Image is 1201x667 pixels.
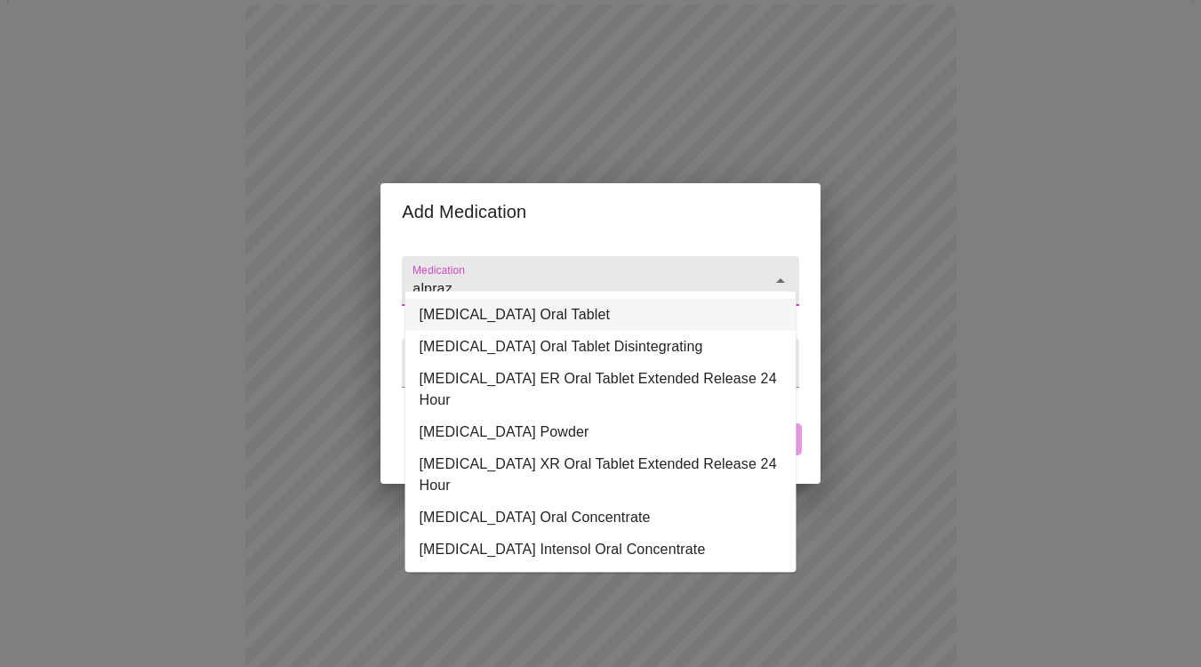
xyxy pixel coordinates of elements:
li: [MEDICAL_DATA] Powder [404,416,796,448]
button: Close [768,269,793,293]
li: [MEDICAL_DATA] Intensol Oral Concentrate [404,534,796,566]
h2: Add Medication [402,197,798,226]
li: [MEDICAL_DATA] XR Oral Tablet Extended Release 24 Hour [404,448,796,502]
li: [MEDICAL_DATA] Oral Tablet [404,299,796,331]
li: [MEDICAL_DATA] Oral Solution [404,566,796,598]
div: ​ [402,338,798,388]
li: [MEDICAL_DATA] Oral Concentrate [404,502,796,534]
li: [MEDICAL_DATA] Oral Tablet Disintegrating [404,331,796,363]
li: [MEDICAL_DATA] ER Oral Tablet Extended Release 24 Hour [404,363,796,416]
